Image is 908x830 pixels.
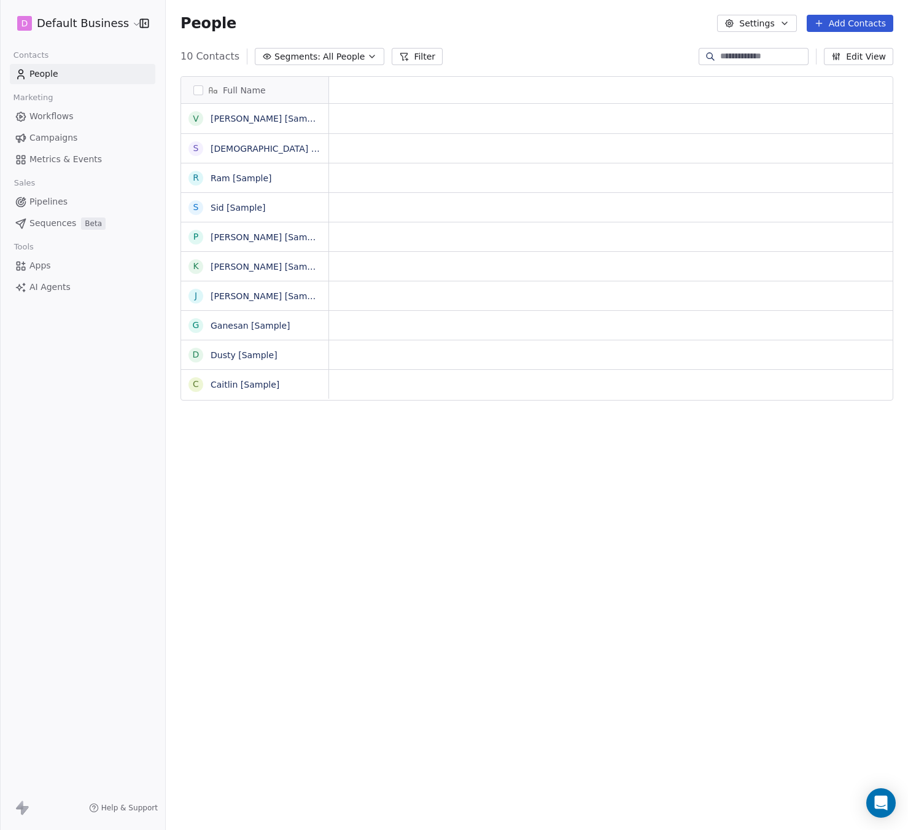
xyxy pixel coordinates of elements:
[81,217,106,230] span: Beta
[180,49,239,64] span: 10 Contacts
[181,104,329,778] div: grid
[193,319,200,332] div: G
[193,142,199,155] div: S
[193,230,198,243] div: P
[211,173,272,183] a: Ram [Sample]
[211,291,324,301] a: [PERSON_NAME] [Sample]
[29,259,51,272] span: Apps
[181,77,328,103] div: Full Name
[824,48,893,65] button: Edit View
[15,13,131,34] button: DDefault Business
[10,256,155,276] a: Apps
[9,174,41,192] span: Sales
[10,277,155,297] a: AI Agents
[29,153,102,166] span: Metrics & Events
[8,46,54,65] span: Contacts
[211,262,324,272] a: [PERSON_NAME] [Sample]
[323,50,365,63] span: All People
[193,348,200,361] div: D
[10,149,155,170] a: Metrics & Events
[195,289,197,302] div: J
[10,213,155,233] a: SequencesBeta
[29,68,58,80] span: People
[193,112,199,125] div: V
[211,321,290,331] a: Ganesan [Sample]
[29,217,76,230] span: Sequences
[866,788,896,818] div: Open Intercom Messenger
[717,15,796,32] button: Settings
[211,203,266,213] a: Sid [Sample]
[193,201,199,214] div: S
[37,15,129,31] span: Default Business
[89,803,158,813] a: Help & Support
[29,281,71,294] span: AI Agents
[211,144,350,154] a: [DEMOGRAPHIC_DATA] [Sample]
[392,48,443,65] button: Filter
[193,378,199,391] div: C
[211,350,277,360] a: Dusty [Sample]
[274,50,320,63] span: Segments:
[29,110,74,123] span: Workflows
[9,238,39,256] span: Tools
[807,15,893,32] button: Add Contacts
[21,17,28,29] span: D
[10,106,155,127] a: Workflows
[180,14,236,33] span: People
[10,192,155,212] a: Pipelines
[211,380,279,390] a: Caitlin [Sample]
[193,260,198,273] div: K
[211,232,324,242] a: [PERSON_NAME] [Sample]
[8,88,58,107] span: Marketing
[29,131,77,144] span: Campaigns
[211,114,324,123] a: [PERSON_NAME] [Sample]
[10,128,155,148] a: Campaigns
[10,64,155,84] a: People
[101,803,158,813] span: Help & Support
[193,171,199,184] div: R
[29,195,68,208] span: Pipelines
[223,84,266,96] span: Full Name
